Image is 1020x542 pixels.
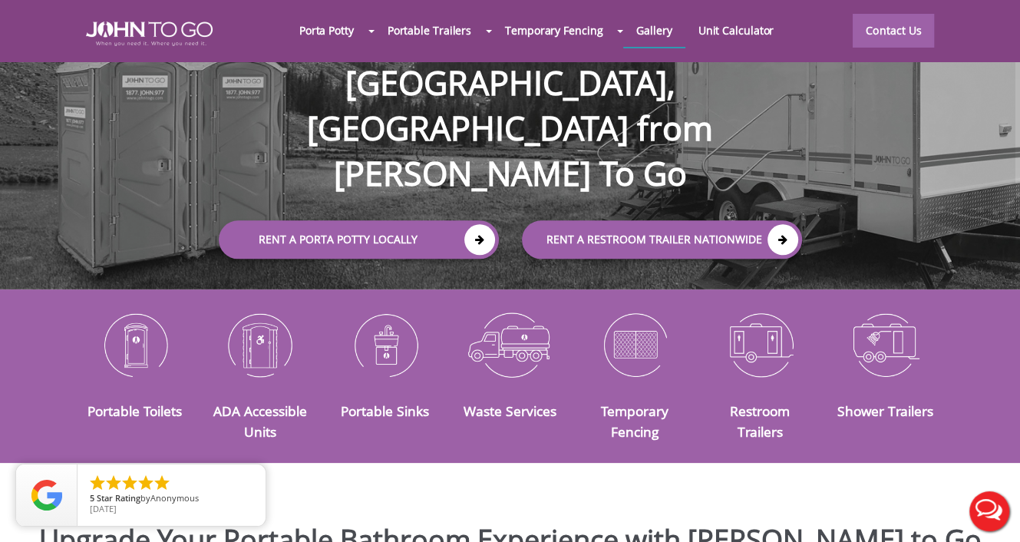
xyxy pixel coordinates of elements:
li:  [153,474,171,492]
img: ADA-Accessible-Units-icon_N.png [209,305,311,385]
a: Portable Trailers [375,14,484,47]
span: Star Rating [97,492,140,504]
a: Rent a Porta Potty Locally [219,220,499,259]
li:  [120,474,139,492]
img: Portable-Toilets-icon_N.png [84,305,187,385]
a: Temporary Fencing [601,402,668,440]
span: Anonymous [150,492,199,504]
img: JOHN to go [86,21,213,46]
img: Restroom-Trailers-icon_N.png [709,305,811,385]
span: [DATE] [90,503,117,514]
button: Live Chat [959,481,1020,542]
a: Porta Potty [286,14,367,47]
a: Restroom Trailers [730,402,790,440]
a: Temporary Fencing [492,14,616,47]
a: Contact Us [853,14,934,48]
span: 5 [90,492,94,504]
span: by [90,494,253,504]
a: Gallery [623,14,685,47]
a: Portable Sinks [341,402,429,420]
img: Temporary-Fencing-cion_N.png [584,305,686,385]
a: Shower Trailers [837,402,933,420]
img: Shower-Trailers-icon_N.png [834,305,936,385]
a: Portable Toilets [87,402,182,420]
a: ADA Accessible Units [213,402,307,440]
a: Unit Calculator [685,14,787,47]
img: Review Rating [31,480,62,511]
a: Waste Services [464,402,556,420]
img: Portable-Sinks-icon_N.png [334,305,436,385]
img: Waste-Services-icon_N.png [459,305,561,385]
li:  [104,474,123,492]
a: rent a RESTROOM TRAILER Nationwide [522,220,802,259]
li:  [137,474,155,492]
li:  [88,474,107,492]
